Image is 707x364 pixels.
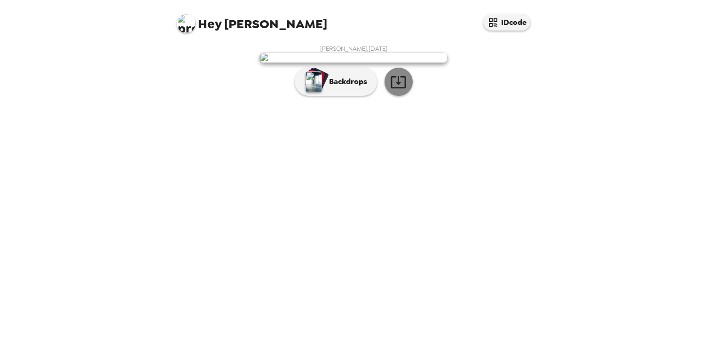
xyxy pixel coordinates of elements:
button: IDcode [483,14,530,31]
img: profile pic [177,14,196,33]
span: [PERSON_NAME] , [DATE] [320,45,387,53]
button: Backdrops [295,68,377,96]
img: user [259,53,448,63]
span: [PERSON_NAME] [177,9,327,31]
span: Hey [198,15,221,32]
p: Backdrops [324,76,367,87]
